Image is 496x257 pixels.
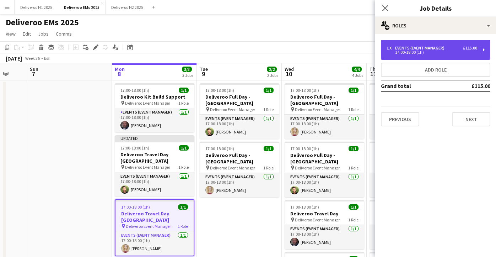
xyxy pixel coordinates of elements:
span: 8 [114,70,125,78]
app-card-role: Events (Event Manager)1/117:00-18:00 (1h)[PERSON_NAME] [200,173,279,197]
span: 1/1 [264,146,274,151]
div: Events (Event Manager) [395,46,447,51]
span: Deliveroo Event Manager [295,107,340,112]
span: 1/1 [349,204,358,210]
span: 1 Role [348,107,358,112]
span: 1/1 [178,204,188,210]
span: Wed [285,66,294,72]
app-job-card: 17:00-18:00 (1h)1/1Deliveroo Full Day - [GEOGRAPHIC_DATA] Deliveroo Event Manager1 RoleEvents (Ev... [200,83,279,139]
a: View [3,29,18,38]
button: Deliveroo H1 2025 [15,0,58,14]
div: [DATE] [6,55,22,62]
h3: Deliveroo Full Day - [GEOGRAPHIC_DATA] [285,152,364,165]
span: View [6,31,16,37]
span: Sun [30,66,38,72]
span: 17:00-18:00 (1h) [290,204,319,210]
span: Jobs [38,31,49,37]
h1: Deliveroo EMs 2025 [6,17,79,28]
span: 1 Role [178,224,188,229]
span: Edit [23,31,31,37]
app-job-card: 17:00-18:00 (1h)1/1Deliveroo Full Day - [GEOGRAPHIC_DATA] Deliveroo Event Manager1 RoleEvents (Ev... [200,142,279,197]
div: 2 Jobs [267,73,278,78]
span: 17:00-18:00 (1h) [121,204,150,210]
span: 4/4 [352,67,362,72]
h3: Deliveroo Travel Day [285,210,364,217]
h3: Deliveroo Travel Day [GEOGRAPHIC_DATA] [115,210,194,223]
div: Roles [375,17,496,34]
span: 9 [199,70,208,78]
button: Deliveroo EMs 2025 [58,0,106,14]
span: 1 Role [348,217,358,222]
h3: Deliveroo Kit Build Support [115,94,194,100]
app-job-card: 17:00-18:00 (1h)1/1Deliveroo Full Day - [GEOGRAPHIC_DATA] Deliveroo Event Manager1 RoleEvents (Ev... [285,83,364,139]
span: Deliveroo Event Manager [210,165,255,171]
span: 17:00-18:00 (1h) [205,146,234,151]
span: 17:00-18:00 (1h) [290,146,319,151]
span: 7 [29,70,38,78]
span: Deliveroo Event Manager [126,224,171,229]
div: Updated [115,135,194,141]
a: Edit [20,29,34,38]
span: 1 Role [348,165,358,171]
button: Previous [381,112,419,126]
app-card-role: Events (Event Manager)1/117:00-18:00 (1h)[PERSON_NAME] [370,173,449,197]
app-job-card: 17:00-18:00 (1h)0/1Deliveroo Full Day - RGU Deliveroo Event Manager1 RoleEvents (Event Manager)1/... [370,200,449,249]
span: Thu [370,66,378,72]
a: Jobs [35,29,52,38]
span: 17:00-18:00 (1h) [120,88,149,93]
span: Deliveroo Event Manager [295,165,340,171]
h3: Deliveroo Full Day - [GEOGRAPHIC_DATA] [200,94,279,106]
h3: Deliveroo Full Day - [GEOGRAPHIC_DATA] [285,94,364,106]
div: 1 x [387,46,395,51]
span: 2/2 [267,67,277,72]
app-job-card: 17:00-18:00 (1h)1/1Deliveroo Full Day - [GEOGRAPHIC_DATA] Deliveroo Event Manager1 RoleEvents (Ev... [285,142,364,197]
span: 17:00-18:00 (1h) [205,88,234,93]
span: 1 Role [263,165,274,171]
span: Mon [115,66,125,72]
span: 17:00-18:00 (1h) [120,145,149,151]
app-card-role: Events (Event Manager)1/117:00-18:00 (1h)[PERSON_NAME] [115,108,194,132]
app-job-card: 17:00-18:00 (1h)1/1Deliveroo Kit Build Support Deliveroo Event Manager1 RoleEvents (Event Manager... [115,83,194,132]
span: 1 Role [178,164,189,170]
app-job-card: 17:00-18:00 (1h)1/1Deliveroo Travel Day [GEOGRAPHIC_DATA] Deliveroo Event Manager1 RoleEvents (Ev... [115,199,194,256]
app-job-card: 17:00-18:00 (1h)1/1Deliveroo Full Day - [GEOGRAPHIC_DATA] Deliveroo Event Manager1 RoleEvents (Ev... [370,142,449,197]
app-card-role: Events (Event Manager)1/117:00-18:00 (1h)[PERSON_NAME] [285,225,364,249]
span: 10 [284,70,294,78]
span: 3/3 [182,67,192,72]
app-card-role: Events (Event Manager)1/117:00-18:00 (1h)[PERSON_NAME] [200,115,279,139]
span: 17:00-18:00 (1h) [290,88,319,93]
h3: Deliveroo Full Day - [GEOGRAPHIC_DATA] [370,152,449,165]
div: 3 Jobs [182,73,193,78]
span: Deliveroo Event Manager [295,217,340,222]
app-card-role: Events (Event Manager)1/117:00-18:00 (1h)[PERSON_NAME] [115,231,194,256]
app-job-card: Updated17:00-18:00 (1h)1/1Deliveroo Travel Day [GEOGRAPHIC_DATA] Deliveroo Event Manager1 RoleEve... [115,135,194,196]
span: Deliveroo Event Manager [125,100,170,106]
button: Next [452,112,490,126]
span: 1/1 [349,88,358,93]
span: 1 Role [263,107,274,112]
app-card-role: Events (Event Manager)1/117:00-18:00 (1h)[PERSON_NAME] [285,173,364,197]
span: 1 Role [178,100,189,106]
h3: Job Details [375,4,496,13]
span: Deliveroo Event Manager [125,164,170,170]
h3: Deliveroo Full Day - [GEOGRAPHIC_DATA] [200,152,279,165]
app-card-role: Events (Event Manager)1/117:00-18:00 (1h)[PERSON_NAME] [285,115,364,139]
button: Deliveroo H2 2025 [106,0,149,14]
app-job-card: 17:00-18:00 (1h)1/1Deliveroo Travel Day Deliveroo Event Manager1 RoleEvents (Event Manager)1/117:... [285,200,364,249]
span: Week 36 [23,56,41,61]
app-card-role: Events (Event Manager)1/117:00-18:00 (1h)[PERSON_NAME] [370,225,449,249]
span: 11 [368,70,378,78]
td: £115.00 [448,80,490,91]
app-card-role: Events (Event Manager)1/117:00-18:00 (1h)[PERSON_NAME] [370,115,449,139]
app-job-card: 17:00-18:00 (1h)1/1Deliveroo Full Day - [GEOGRAPHIC_DATA] Deliveroo Event Manager1 RoleEvents (Ev... [370,83,449,139]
